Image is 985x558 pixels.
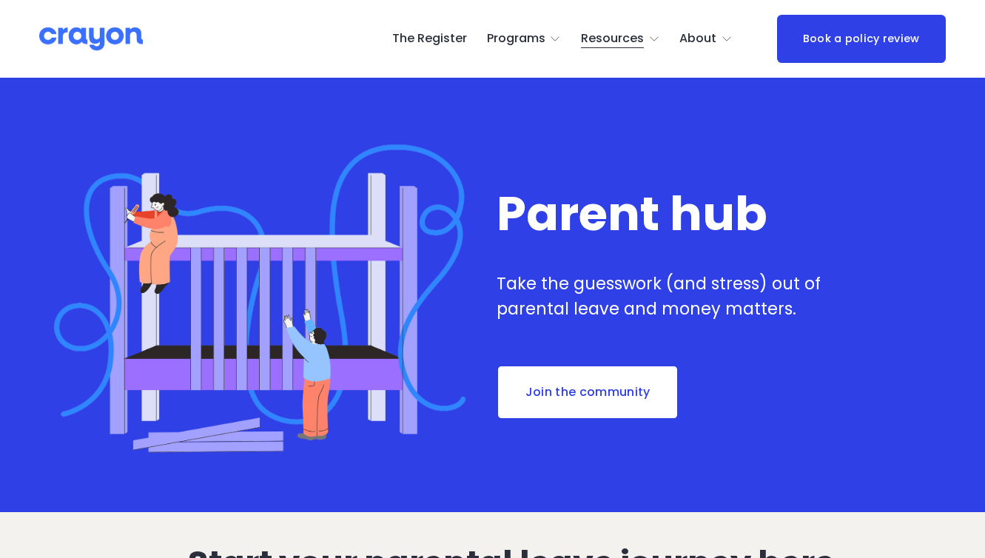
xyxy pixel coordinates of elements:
[779,463,978,532] iframe: Tidio Chat
[497,189,870,239] h1: Parent hub
[497,365,679,420] a: Join the community
[392,27,467,51] a: The Register
[679,28,716,50] span: About
[777,15,946,63] a: Book a policy review
[581,27,660,51] a: folder dropdown
[581,28,644,50] span: Resources
[487,28,545,50] span: Programs
[679,27,733,51] a: folder dropdown
[39,26,143,52] img: Crayon
[487,27,562,51] a: folder dropdown
[497,272,870,321] p: Take the guesswork (and stress) out of parental leave and money matters.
